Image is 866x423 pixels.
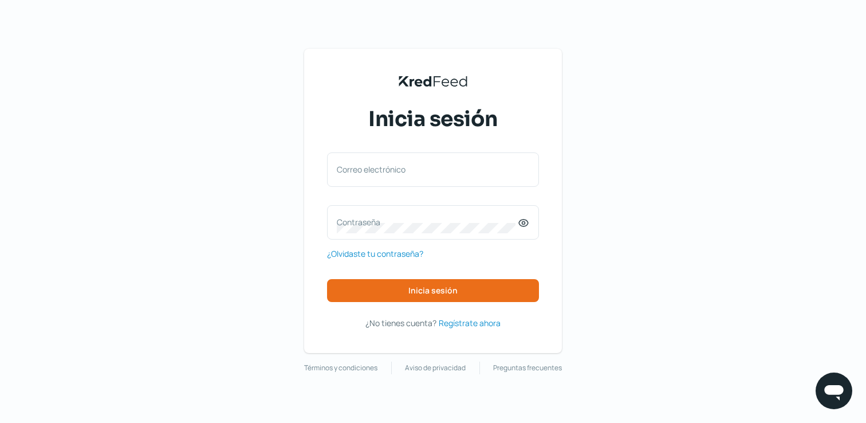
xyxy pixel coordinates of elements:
[327,246,423,261] a: ¿Olvidaste tu contraseña?
[822,379,845,402] img: chatIcon
[405,362,466,374] a: Aviso de privacidad
[337,164,518,175] label: Correo electrónico
[493,362,562,374] a: Preguntas frecuentes
[304,362,377,374] a: Términos y condiciones
[337,217,518,228] label: Contraseña
[439,316,501,330] a: Regístrate ahora
[368,105,498,134] span: Inicia sesión
[365,318,436,328] span: ¿No tienes cuenta?
[408,287,458,295] span: Inicia sesión
[327,279,539,302] button: Inicia sesión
